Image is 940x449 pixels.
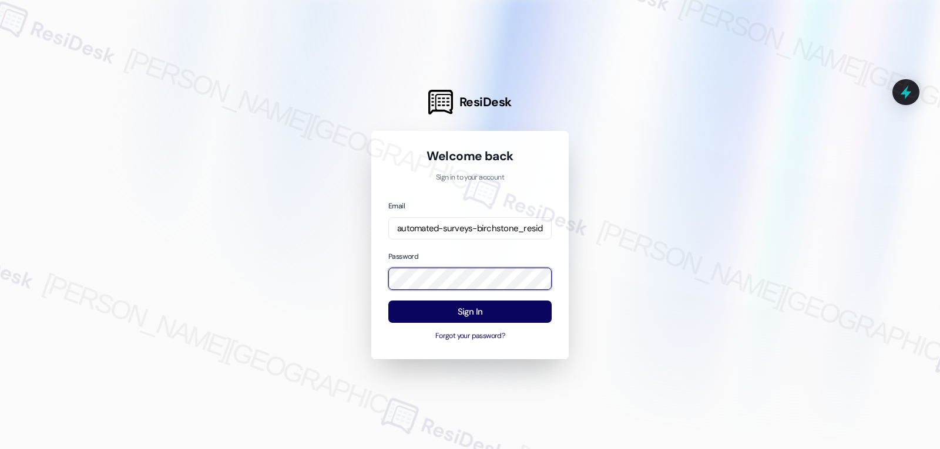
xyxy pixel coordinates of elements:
input: name@example.com [388,217,552,240]
p: Sign in to your account [388,173,552,183]
h1: Welcome back [388,148,552,164]
label: Password [388,252,418,261]
span: ResiDesk [459,94,512,110]
button: Forgot your password? [388,331,552,342]
img: ResiDesk Logo [428,90,453,114]
button: Sign In [388,301,552,323]
label: Email [388,201,405,211]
